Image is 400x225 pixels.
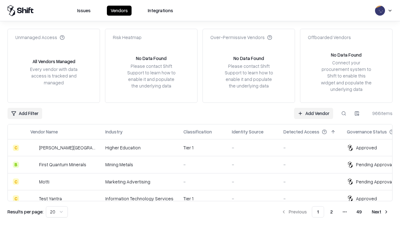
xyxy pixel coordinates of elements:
[368,206,392,217] button: Next
[308,34,351,41] div: Offboarded Vendors
[13,195,19,202] div: C
[233,55,264,62] div: No Data Found
[113,34,142,41] div: Risk Heatmap
[325,206,338,217] button: 2
[13,145,19,151] div: C
[283,144,337,151] div: -
[283,161,337,168] div: -
[283,178,337,185] div: -
[105,161,173,168] div: Mining Metals
[136,55,167,62] div: No Data Found
[107,6,132,16] button: Vendors
[7,108,42,119] button: Add Filter
[39,144,95,151] div: [PERSON_NAME][GEOGRAPHIC_DATA]
[105,195,173,202] div: Information Technology Services
[312,206,324,217] button: 1
[232,178,273,185] div: -
[13,162,19,168] div: B
[125,63,177,89] div: Please contact Shift Support to learn how to enable it and populate the underlying data
[232,161,273,168] div: -
[183,128,212,135] div: Classification
[356,195,377,202] div: Approved
[73,6,94,16] button: Issues
[32,58,75,65] div: All Vendors Managed
[30,128,58,135] div: Vendor Name
[7,208,43,215] p: Results per page:
[210,34,272,41] div: Over-Permissive Vendors
[277,206,392,217] nav: pagination
[347,128,387,135] div: Governance Status
[183,195,222,202] div: Tier 1
[15,34,65,41] div: Unmanaged Access
[39,161,86,168] div: First Quantum Minerals
[283,128,319,135] div: Detected Access
[283,195,337,202] div: -
[28,66,80,86] div: Every vendor with data access is tracked and managed
[183,144,222,151] div: Tier 1
[183,178,222,185] div: -
[30,178,37,185] img: Motti
[232,195,273,202] div: -
[39,178,49,185] div: Motti
[352,206,367,217] button: 49
[105,178,173,185] div: Marketing Advertising
[105,144,173,151] div: Higher Education
[30,145,37,151] img: Reichman University
[356,144,377,151] div: Approved
[356,161,393,168] div: Pending Approval
[39,195,62,202] div: Test Yantra
[13,178,19,185] div: C
[320,59,372,92] div: Connect your procurement system to Shift to enable this widget and populate the underlying data
[367,110,392,117] div: 966 items
[232,144,273,151] div: -
[331,52,362,58] div: No Data Found
[30,162,37,168] img: First Quantum Minerals
[223,63,275,89] div: Please contact Shift Support to learn how to enable it and populate the underlying data
[294,108,333,119] a: Add Vendor
[30,195,37,202] img: Test Yantra
[183,161,222,168] div: -
[356,178,393,185] div: Pending Approval
[232,128,263,135] div: Identity Source
[144,6,177,16] button: Integrations
[105,128,122,135] div: Industry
